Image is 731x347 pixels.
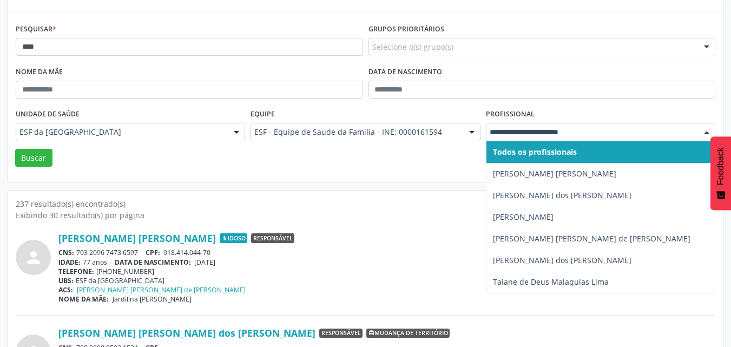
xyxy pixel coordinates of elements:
[58,248,74,257] span: CNS:
[58,258,715,267] div: 77 anos
[58,267,715,276] div: [PHONE_NUMBER]
[220,233,247,243] span: Idoso
[163,248,210,257] span: 018.414.044-70
[493,277,609,287] span: Taiane de Deus Malaquias Lima
[493,147,577,157] span: Todos os profissionais
[19,127,223,138] span: ESF da [GEOGRAPHIC_DATA]
[58,248,715,257] div: 703 2096 7473 6597
[486,106,535,123] label: Profissional
[319,329,363,338] span: Responsável
[58,327,315,339] a: [PERSON_NAME] [PERSON_NAME] dos [PERSON_NAME]
[58,267,94,276] span: TELEFONE:
[15,149,52,167] button: Buscar
[58,276,715,285] div: ESF da [GEOGRAPHIC_DATA]
[710,136,731,210] button: Feedback - Mostrar pesquisa
[77,285,246,294] a: [PERSON_NAME] [PERSON_NAME] de [PERSON_NAME]
[24,248,43,267] i: person
[16,21,56,38] label: Pesquisar
[58,232,216,244] a: [PERSON_NAME] [PERSON_NAME]
[368,64,442,81] label: Data de nascimento
[58,285,73,294] span: ACS:
[366,329,450,338] span: Mudança de território
[16,106,80,123] label: Unidade de saúde
[146,248,160,257] span: CPF:
[58,294,109,304] span: NOME DA MÃE:
[493,233,690,244] span: [PERSON_NAME] [PERSON_NAME] de [PERSON_NAME]
[16,198,715,209] div: 237 resultado(s) encontrado(s)
[58,258,81,267] span: IDADE:
[372,41,453,53] span: Selecione o(s) grupo(s)
[113,294,192,304] span: Jardilina [PERSON_NAME]
[251,106,275,123] label: Equipe
[493,168,616,179] span: [PERSON_NAME] [PERSON_NAME]
[493,190,631,200] span: [PERSON_NAME] dos [PERSON_NAME]
[368,21,444,38] label: Grupos prioritários
[493,212,554,222] span: [PERSON_NAME]
[194,258,215,267] span: [DATE]
[16,64,63,81] label: Nome da mãe
[251,233,294,243] span: Responsável
[716,147,726,185] span: Feedback
[254,127,458,138] span: ESF - Equipe de Saude da Familia - INE: 0000161594
[58,276,74,285] span: UBS:
[493,255,631,265] span: [PERSON_NAME] dos [PERSON_NAME]
[115,258,191,267] span: DATA DE NASCIMENTO:
[16,209,715,221] div: Exibindo 30 resultado(s) por página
